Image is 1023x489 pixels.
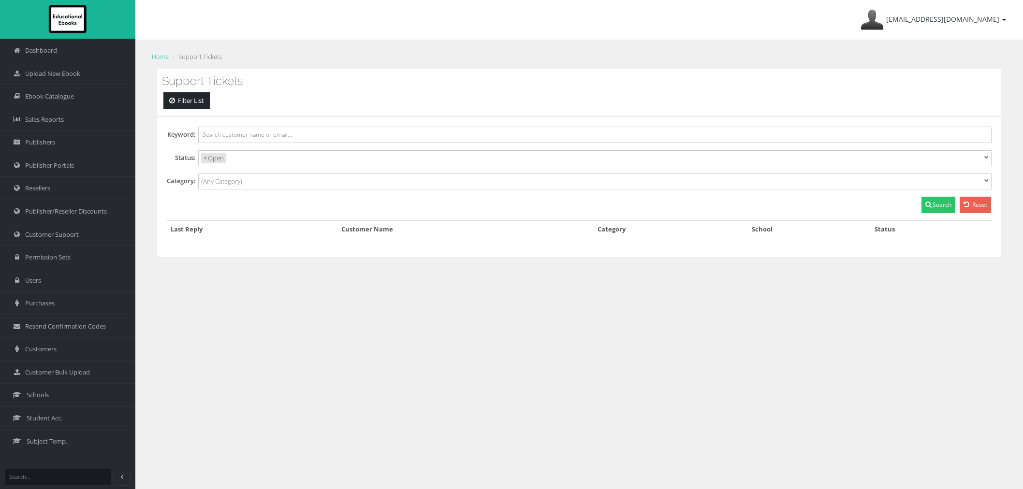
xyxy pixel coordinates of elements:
[25,46,57,55] span: Dashboard
[25,138,55,147] span: Publishers
[5,469,111,485] input: Search...
[201,153,226,163] li: Open
[861,8,884,31] img: Avatar
[25,115,64,124] span: Sales Reports
[25,69,80,78] span: Upload New Ebook
[167,176,196,186] label: Category:
[198,127,992,143] input: Search customer name or email...
[163,92,210,109] a: Filter List
[167,129,196,140] label: Keyword:
[25,345,57,354] span: Customers
[25,253,71,262] span: Permission Sets
[162,75,996,87] h3: Support Tickets
[167,220,337,237] th: Last Reply
[886,14,999,24] span: [EMAIL_ADDRESS][DOMAIN_NAME]
[25,161,74,170] span: Publisher Portals
[921,197,955,213] button: Search
[25,230,79,239] span: Customer Support
[748,220,871,237] th: School
[25,92,74,101] span: Ebook Catalogue
[170,52,222,62] li: Support Tickets
[27,414,62,423] span: Student Acc.
[25,299,55,308] span: Purchases
[25,207,107,216] span: Publisher/Reseller Discounts
[152,52,169,61] a: Home
[167,153,196,163] label: Status:
[25,184,50,193] span: Resellers
[27,390,49,400] span: Schools
[25,322,106,331] span: Resend Confirmation Codes
[27,437,67,446] span: Subject Temp.
[871,220,992,237] th: Status
[204,153,207,163] span: ×
[25,276,41,285] span: Users
[960,197,991,213] a: Reset
[594,220,748,237] th: Category
[25,368,90,377] span: Customer Bulk Upload
[337,220,594,237] th: Customer Name
[201,176,270,187] input: (Any Category)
